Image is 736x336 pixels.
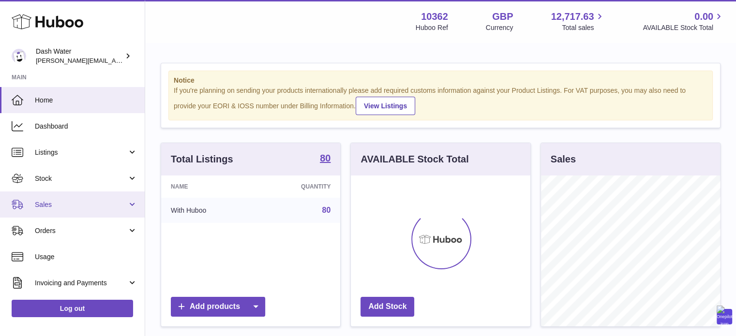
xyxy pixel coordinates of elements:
div: Dash Water [36,47,123,65]
a: 0.00 AVAILABLE Stock Total [643,10,724,32]
span: Total sales [562,23,605,32]
span: 0.00 [694,10,713,23]
span: AVAILABLE Stock Total [643,23,724,32]
span: Dashboard [35,122,137,131]
a: Add Stock [360,297,414,317]
span: [PERSON_NAME][EMAIL_ADDRESS][DOMAIN_NAME] [36,57,194,64]
img: james@dash-water.com [12,49,26,63]
a: 12,717.63 Total sales [551,10,605,32]
th: Quantity [255,175,340,198]
a: Add products [171,297,265,317]
h3: AVAILABLE Stock Total [360,153,468,166]
span: Orders [35,226,127,235]
div: Currency [486,23,513,32]
div: If you're planning on sending your products internationally please add required customs informati... [174,86,707,115]
span: Listings [35,148,127,157]
a: 80 [320,153,330,165]
span: Invoicing and Payments [35,278,127,288]
strong: GBP [492,10,513,23]
strong: Notice [174,76,707,85]
td: With Huboo [161,198,255,223]
span: Usage [35,252,137,262]
h3: Total Listings [171,153,233,166]
a: View Listings [356,97,415,115]
h3: Sales [551,153,576,166]
strong: 10362 [421,10,448,23]
span: 12,717.63 [551,10,594,23]
div: Huboo Ref [416,23,448,32]
span: Sales [35,200,127,209]
span: Home [35,96,137,105]
span: Stock [35,174,127,183]
th: Name [161,175,255,198]
a: Log out [12,300,133,317]
a: 80 [322,206,331,214]
strong: 80 [320,153,330,163]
